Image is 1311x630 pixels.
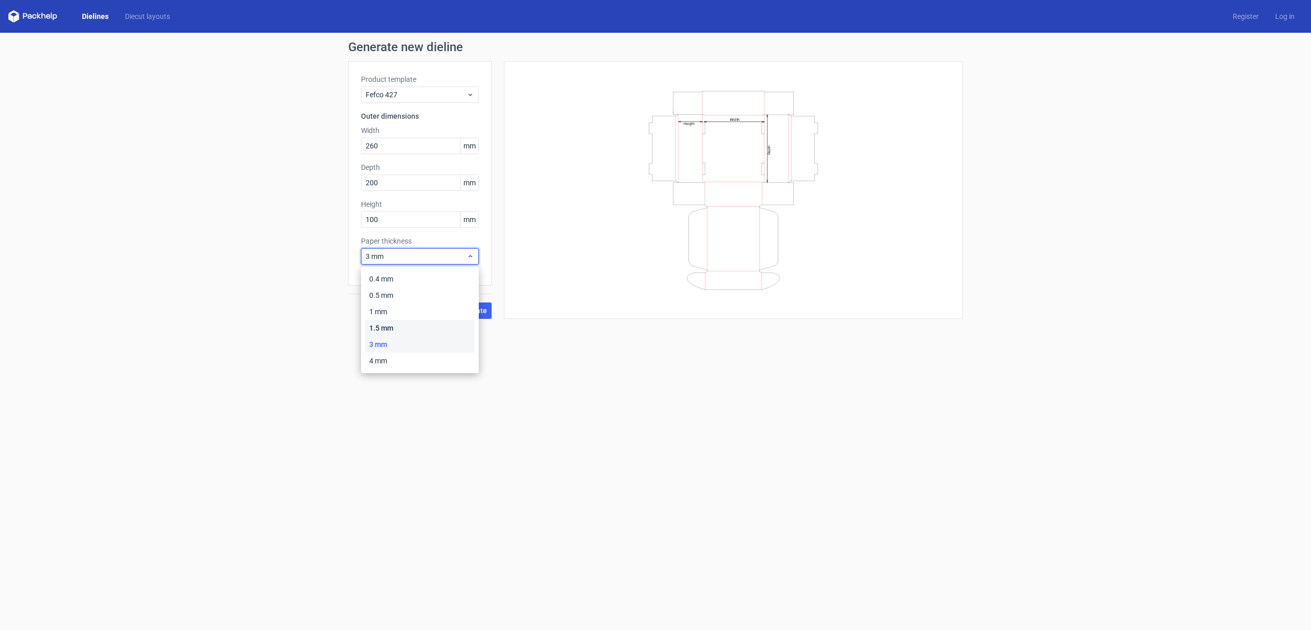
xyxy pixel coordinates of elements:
[361,125,479,136] label: Width
[365,287,475,303] div: 0.5 mm
[361,199,479,209] label: Height
[460,138,478,154] span: mm
[348,41,963,53] h1: Generate new dieline
[730,117,739,121] text: Width
[361,162,479,172] label: Depth
[74,11,117,21] a: Dielines
[460,175,478,190] span: mm
[365,271,475,287] div: 0.4 mm
[767,145,771,154] text: Depth
[365,303,475,320] div: 1 mm
[361,74,479,84] label: Product template
[1224,11,1267,21] a: Register
[365,353,475,369] div: 4 mm
[365,320,475,336] div: 1.5 mm
[366,90,467,100] span: Fefco 427
[117,11,178,21] a: Diecut layouts
[366,251,467,262] span: 3 mm
[684,121,694,125] text: Height
[460,212,478,227] span: mm
[365,336,475,353] div: 3 mm
[361,236,479,246] label: Paper thickness
[361,111,479,121] h3: Outer dimensions
[1267,11,1303,21] a: Log in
